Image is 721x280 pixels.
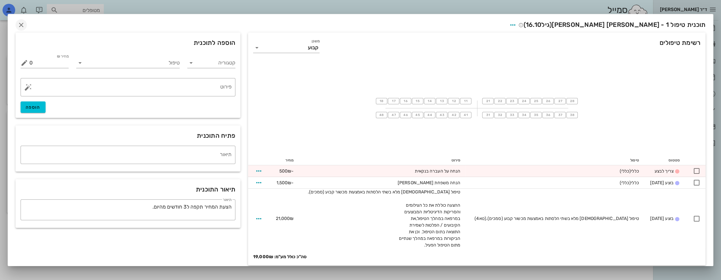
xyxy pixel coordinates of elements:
[533,113,538,117] span: 35
[494,98,506,104] button: 22
[566,112,578,118] button: 38
[554,98,566,104] button: 27
[415,168,460,174] span: הנחה על העברה בנקאית
[299,155,465,165] th: פירוט
[569,113,575,117] span: 38
[470,215,639,222] div: טיפול [DEMOGRAPHIC_DATA] מלא בשתי הלסתות באמצעות מכשור קבוע (סמכים).
[569,99,575,103] span: 28
[388,98,399,104] button: 17
[16,179,240,199] div: תיאור התוכנית
[530,98,542,104] button: 25
[566,98,578,104] button: 28
[497,99,502,103] span: 22
[644,155,685,165] th: סטטוס
[400,112,411,118] button: 46
[391,99,396,103] span: 17
[557,99,563,103] span: 27
[412,112,423,118] button: 45
[463,113,468,117] span: 41
[376,98,387,104] button: 18
[518,112,530,118] button: 34
[415,99,420,103] span: 15
[506,112,518,118] button: 33
[279,168,294,174] span: -500₪
[379,113,384,117] span: 48
[388,112,399,118] button: 47
[312,39,320,44] label: משנן
[470,180,639,186] div: כללי
[650,216,673,221] span: בוצע [DATE]
[521,113,526,117] span: 34
[57,54,69,59] label: מחיר ₪
[439,99,444,103] span: 13
[460,112,471,118] button: 41
[21,101,46,113] button: הוספה
[391,113,396,117] span: 47
[415,113,420,117] span: 45
[403,113,408,117] span: 46
[554,112,566,118] button: 37
[223,198,232,202] label: תיאור
[470,168,639,174] div: כללי
[494,112,506,118] button: 32
[519,21,706,28] span: תוכנית טיפול 1 - [PERSON_NAME] [PERSON_NAME]
[427,99,432,103] span: 14
[270,155,299,165] th: מחיר
[619,180,631,186] span: (כללי)
[465,155,644,165] th: טיפול
[436,98,447,104] button: 13
[16,125,240,146] div: פתיח התוכנית
[482,112,494,118] button: 31
[276,216,294,221] span: 21,000₪
[308,45,318,51] div: קבוע
[485,113,490,117] span: 31
[655,168,674,174] span: צריך לבצע
[475,216,486,221] span: (טא4)
[497,113,502,117] span: 32
[542,98,554,104] button: 26
[545,99,550,103] span: 26
[485,99,490,103] span: 21
[557,113,563,117] span: 37
[412,98,423,104] button: 15
[439,113,444,117] span: 43
[524,21,552,28] span: (גיל )
[248,33,705,60] div: רשימת טיפולים
[277,180,294,186] span: -1,500₪
[542,112,554,118] button: 36
[448,112,459,118] button: 42
[451,99,456,103] span: 12
[16,33,240,53] div: הוספה לתוכנית
[436,112,447,118] button: 43
[424,98,435,104] button: 14
[376,112,387,118] button: 48
[448,98,459,104] button: 12
[463,99,468,103] span: 11
[403,99,408,103] span: 16
[533,99,538,103] span: 25
[26,105,40,110] span: הוספה
[400,98,411,104] button: 16
[509,99,514,103] span: 23
[21,59,28,67] button: מחיר ₪ appended action
[518,98,530,104] button: 24
[521,99,526,103] span: 24
[545,113,550,117] span: 36
[509,113,514,117] span: 33
[451,113,456,117] span: 42
[424,112,435,118] button: 44
[308,189,460,248] span: טיפול [DEMOGRAPHIC_DATA] מלא בשתי הלסתות באמצעות מכשור קבוע (סמכים). ההצעה כוללת את כל הצילומים ו...
[650,180,673,186] span: בוצע [DATE]
[460,98,471,104] button: 11
[619,168,631,174] span: (כללי)
[253,43,320,53] div: משנןקבוע
[482,98,494,104] button: 21
[526,21,541,28] span: 16.10
[427,113,432,117] span: 44
[379,99,384,103] span: 18
[506,98,518,104] button: 23
[530,112,542,118] button: 35
[253,253,307,260] strong: סה"כ כולל מע"מ: 19,000₪
[398,180,460,186] span: הנחה משפחת [PERSON_NAME]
